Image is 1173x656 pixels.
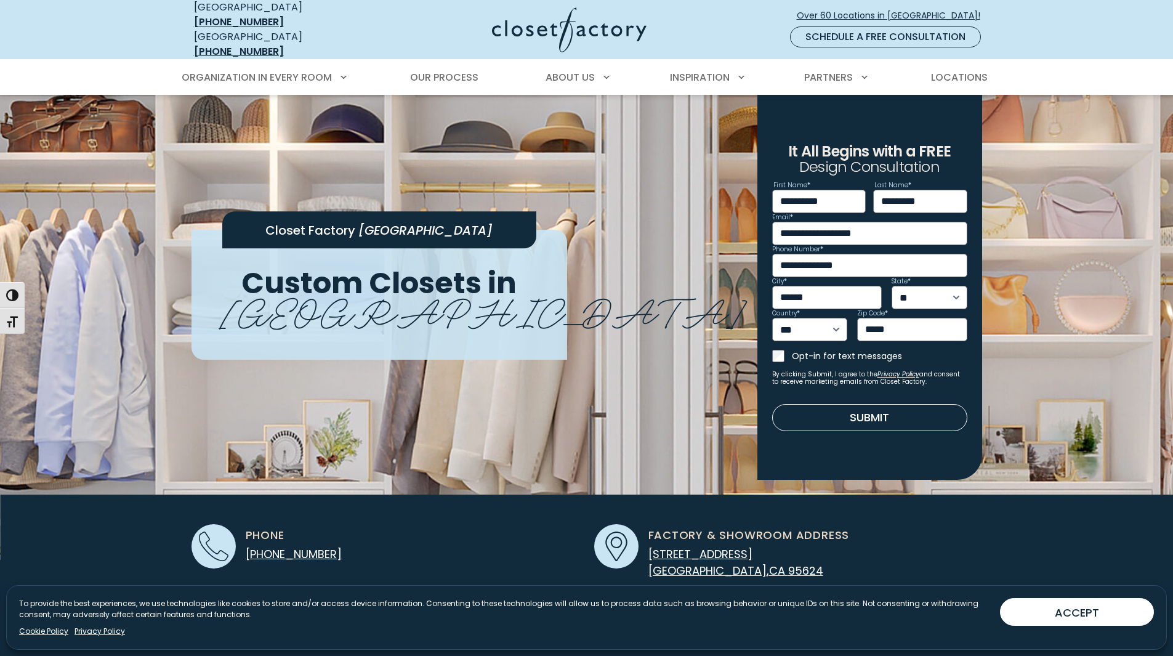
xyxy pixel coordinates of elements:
a: Over 60 Locations in [GEOGRAPHIC_DATA]! [796,5,991,26]
a: [PHONE_NUMBER] [194,15,284,29]
span: [GEOGRAPHIC_DATA] [648,563,767,578]
a: [PHONE_NUMBER] [194,44,284,59]
label: Phone Number [772,246,823,253]
nav: Primary Menu [173,60,1001,95]
small: By clicking Submit, I agree to the and consent to receive marketing emails from Closet Factory. [772,371,967,386]
span: About Us [546,70,595,84]
button: ACCEPT [1000,598,1154,626]
span: Organization in Every Room [182,70,332,84]
img: Closet Factory Logo [492,7,647,52]
span: Partners [804,70,853,84]
span: Custom Closets in [241,262,517,304]
span: Over 60 Locations in [GEOGRAPHIC_DATA]! [797,9,990,22]
span: It All Begins with a FREE [788,141,951,161]
span: Design Consultation [799,157,940,177]
a: Cookie Policy [19,626,68,637]
span: Closet Factory [265,222,355,239]
label: Country [772,310,800,317]
span: Phone [246,527,284,543]
label: First Name [773,182,810,188]
a: [PHONE_NUMBER] [246,546,342,562]
button: Submit [772,404,967,431]
div: [GEOGRAPHIC_DATA] [194,30,373,59]
span: Inspiration [670,70,730,84]
span: [STREET_ADDRESS] [648,546,752,562]
label: Email [772,214,793,221]
label: Zip Code [857,310,888,317]
span: [GEOGRAPHIC_DATA] [358,222,493,239]
a: Privacy Policy [877,370,919,379]
span: [GEOGRAPHIC_DATA] [220,281,746,337]
span: Our Process [410,70,478,84]
label: City [772,278,787,285]
label: Last Name [874,182,911,188]
a: Schedule a Free Consultation [790,26,981,47]
label: Opt-in for text messages [792,350,967,362]
span: CA [769,563,785,578]
span: Locations [931,70,988,84]
a: [STREET_ADDRESS] [GEOGRAPHIC_DATA],CA 95624 [648,546,823,578]
label: State [892,278,911,285]
span: 95624 [788,563,823,578]
p: To provide the best experiences, we use technologies like cookies to store and/or access device i... [19,598,990,620]
a: Privacy Policy [75,626,125,637]
span: Factory & Showroom Address [648,527,850,543]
